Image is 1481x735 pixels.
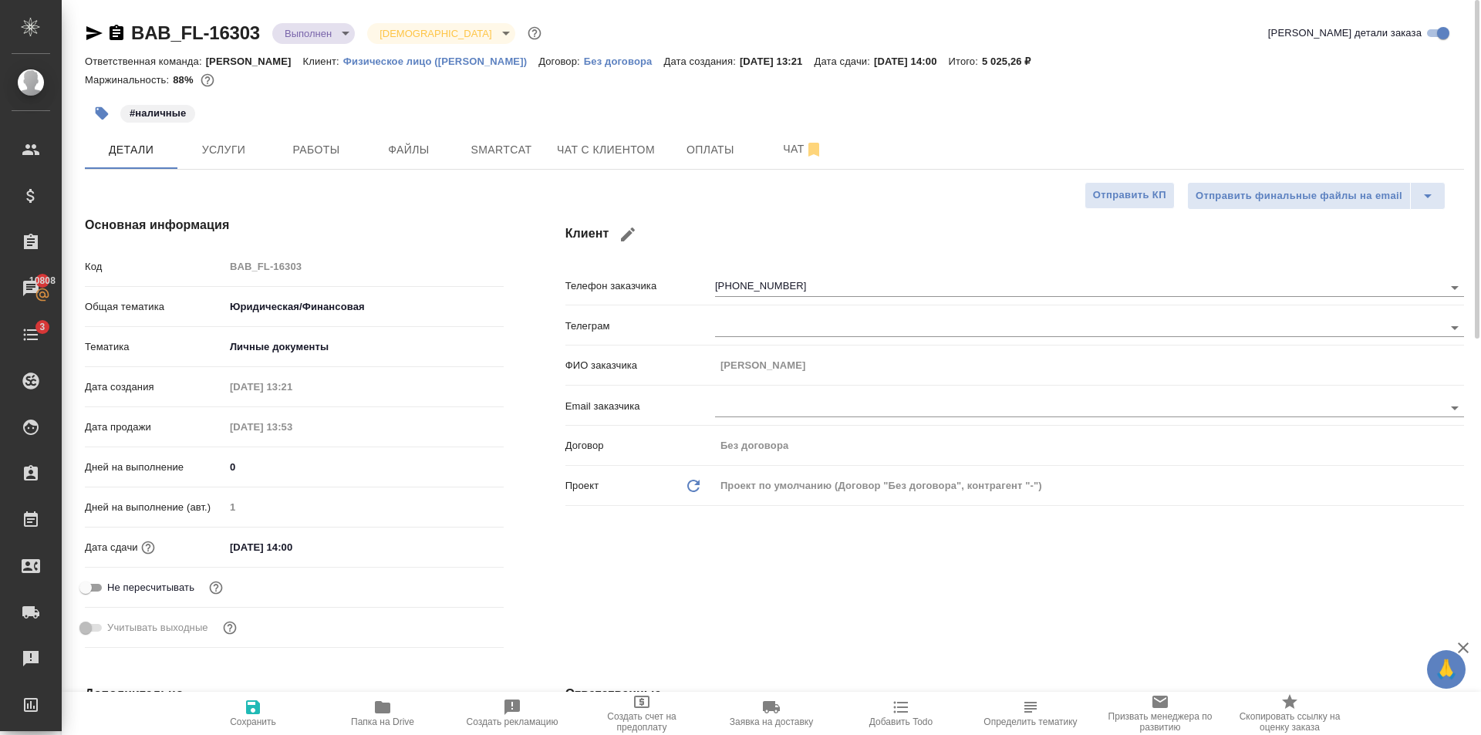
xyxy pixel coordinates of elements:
[447,692,577,735] button: Создать рекламацию
[85,96,119,130] button: Добавить тэг
[224,416,359,438] input: Пустое поле
[525,23,545,43] button: Доп статусы указывают на важность/срочность заказа
[565,438,715,453] p: Договор
[30,319,54,335] span: 3
[372,140,446,160] span: Файлы
[565,216,1464,253] h4: Клиент
[85,685,504,703] h4: Дополнительно
[557,140,655,160] span: Чат с клиентом
[586,711,697,733] span: Создать счет на предоплату
[565,685,1464,703] h4: Ответственные
[730,716,813,727] span: Заявка на доставку
[983,716,1077,727] span: Определить тематику
[565,358,715,373] p: ФИО заказчика
[584,54,664,67] a: Без договора
[85,259,224,275] p: Код
[303,56,343,67] p: Клиент:
[85,56,206,67] p: Ответственная команда:
[85,74,173,86] p: Маржинальность:
[367,23,514,44] div: Выполнен
[805,140,823,159] svg: Отписаться
[874,56,949,67] p: [DATE] 14:00
[707,692,836,735] button: Заявка на доставку
[280,27,336,40] button: Выполнен
[85,216,504,234] h4: Основная информация
[206,578,226,598] button: Включи, если не хочешь, чтобы указанная дата сдачи изменилась после переставления заказа в 'Подтв...
[272,23,355,44] div: Выполнен
[224,255,504,278] input: Пустое поле
[224,536,359,558] input: ✎ Введи что-нибудь
[1187,182,1411,210] button: Отправить финальные файлы на email
[1225,692,1354,735] button: Скопировать ссылку на оценку заказа
[715,354,1464,376] input: Пустое поле
[130,106,186,121] p: #наличные
[565,278,715,294] p: Телефон заказчика
[565,399,715,414] p: Email заказчика
[577,692,707,735] button: Создать счет на предоплату
[1268,25,1422,41] span: [PERSON_NAME] детали заказа
[131,22,260,43] a: BAB_FL-16303
[565,478,599,494] p: Проект
[1085,182,1175,209] button: Отправить КП
[343,54,538,67] a: Физическое лицо ([PERSON_NAME])
[85,460,224,475] p: Дней на выполнение
[107,580,194,595] span: Не пересчитывать
[740,56,815,67] p: [DATE] 13:21
[224,456,504,478] input: ✎ Введи что-нибудь
[85,24,103,42] button: Скопировать ссылку для ЯМессенджера
[351,716,414,727] span: Папка на Drive
[815,56,874,67] p: Дата сдачи:
[1234,711,1345,733] span: Скопировать ссылку на оценку заказа
[1187,182,1446,210] div: split button
[187,140,261,160] span: Услуги
[1095,692,1225,735] button: Призвать менеджера по развитию
[343,56,538,67] p: Физическое лицо ([PERSON_NAME])
[673,140,747,160] span: Оплаты
[4,315,58,354] a: 3
[464,140,538,160] span: Smartcat
[173,74,197,86] p: 88%
[715,434,1464,457] input: Пустое поле
[224,376,359,398] input: Пустое поле
[230,716,276,727] span: Сохранить
[85,299,224,315] p: Общая тематика
[138,538,158,558] button: Если добавить услуги и заполнить их объемом, то дата рассчитается автоматически
[836,692,966,735] button: Добавить Todo
[20,273,65,288] span: 10808
[224,334,504,360] div: Личные документы
[85,339,224,355] p: Тематика
[1427,650,1466,689] button: 🙏
[766,140,840,159] span: Чат
[375,27,496,40] button: [DEMOGRAPHIC_DATA]
[1093,187,1166,204] span: Отправить КП
[966,692,1095,735] button: Определить тематику
[85,420,224,435] p: Дата продажи
[85,500,224,515] p: Дней на выполнение (авт.)
[1444,277,1466,298] button: Open
[188,692,318,735] button: Сохранить
[949,56,982,67] p: Итого:
[206,56,303,67] p: [PERSON_NAME]
[584,56,664,67] p: Без договора
[318,692,447,735] button: Папка на Drive
[85,379,224,395] p: Дата создания
[224,294,504,320] div: Юридическая/Финансовая
[107,620,208,636] span: Учитывать выходные
[107,24,126,42] button: Скопировать ссылку
[220,618,240,638] button: Выбери, если сб и вс нужно считать рабочими днями для выполнения заказа.
[1433,653,1459,686] span: 🙏
[224,496,504,518] input: Пустое поле
[982,56,1043,67] p: 5 025,26 ₽
[869,716,933,727] span: Добавить Todo
[1444,317,1466,339] button: Open
[565,319,715,334] p: Телеграм
[467,716,558,727] span: Создать рекламацию
[538,56,584,67] p: Договор:
[663,56,739,67] p: Дата создания:
[279,140,353,160] span: Работы
[715,473,1464,499] div: Проект по умолчанию (Договор "Без договора", контрагент "-")
[85,540,138,555] p: Дата сдачи
[1196,187,1402,205] span: Отправить финальные файлы на email
[1105,711,1216,733] span: Призвать менеджера по развитию
[1444,397,1466,419] button: Open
